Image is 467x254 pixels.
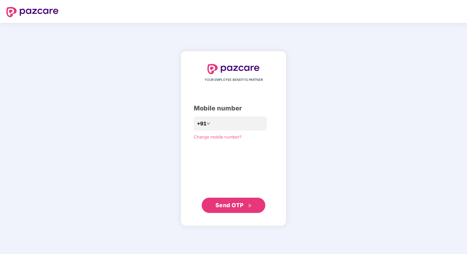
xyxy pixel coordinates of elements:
[205,77,263,82] span: YOUR EMPLOYEE BENEFITS PARTNER
[202,198,265,213] button: Send OTPdouble-right
[248,204,252,208] span: double-right
[207,64,260,74] img: logo
[6,7,59,17] img: logo
[194,103,273,113] div: Mobile number
[215,202,244,208] span: Send OTP
[197,120,206,128] span: +91
[206,122,210,125] span: down
[194,134,242,139] a: Change mobile number?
